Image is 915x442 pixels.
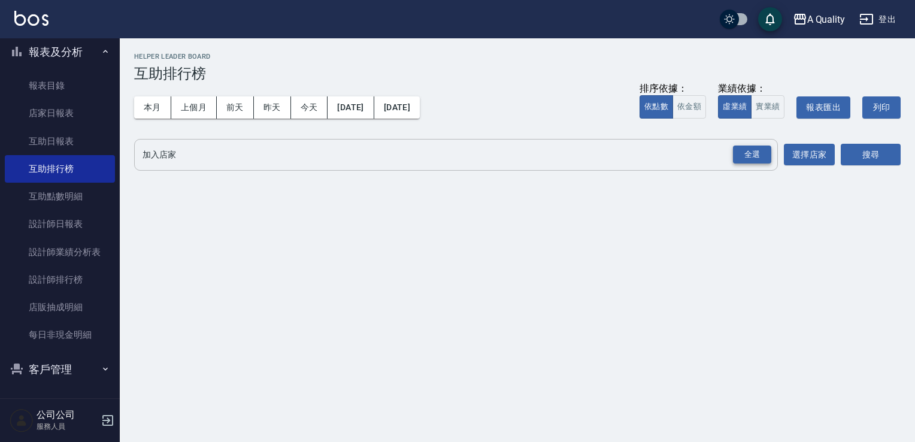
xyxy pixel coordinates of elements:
[751,95,784,119] button: 實業績
[217,96,254,119] button: 前天
[37,421,98,432] p: 服務人員
[5,155,115,183] a: 互助排行榜
[758,7,782,31] button: save
[5,321,115,349] a: 每日非現金明細
[5,37,115,68] button: 報表及分析
[5,238,115,266] a: 設計師業績分析表
[718,95,752,119] button: 虛業績
[731,143,774,166] button: Open
[5,266,115,293] a: 設計師排行榜
[254,96,291,119] button: 昨天
[5,183,115,210] a: 互助點數明細
[5,99,115,127] a: 店家日報表
[14,11,49,26] img: Logo
[807,12,846,27] div: A Quality
[328,96,374,119] button: [DATE]
[784,144,835,166] button: 選擇店家
[862,96,901,119] button: 列印
[640,83,706,95] div: 排序依據：
[841,144,901,166] button: 搜尋
[733,146,771,164] div: 全選
[788,7,850,32] button: A Quality
[10,408,34,432] img: Person
[134,65,901,82] h3: 互助排行榜
[134,96,171,119] button: 本月
[5,72,115,99] a: 報表目錄
[5,354,115,385] button: 客戶管理
[796,96,850,119] button: 報表匯出
[5,210,115,238] a: 設計師日報表
[672,95,706,119] button: 依金額
[140,144,755,165] input: 店家名稱
[640,95,673,119] button: 依點數
[134,53,901,60] h2: Helper Leader Board
[374,96,420,119] button: [DATE]
[5,128,115,155] a: 互助日報表
[5,293,115,321] a: 店販抽成明細
[291,96,328,119] button: 今天
[37,409,98,421] h5: 公司公司
[171,96,217,119] button: 上個月
[855,8,901,31] button: 登出
[718,83,784,95] div: 業績依據：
